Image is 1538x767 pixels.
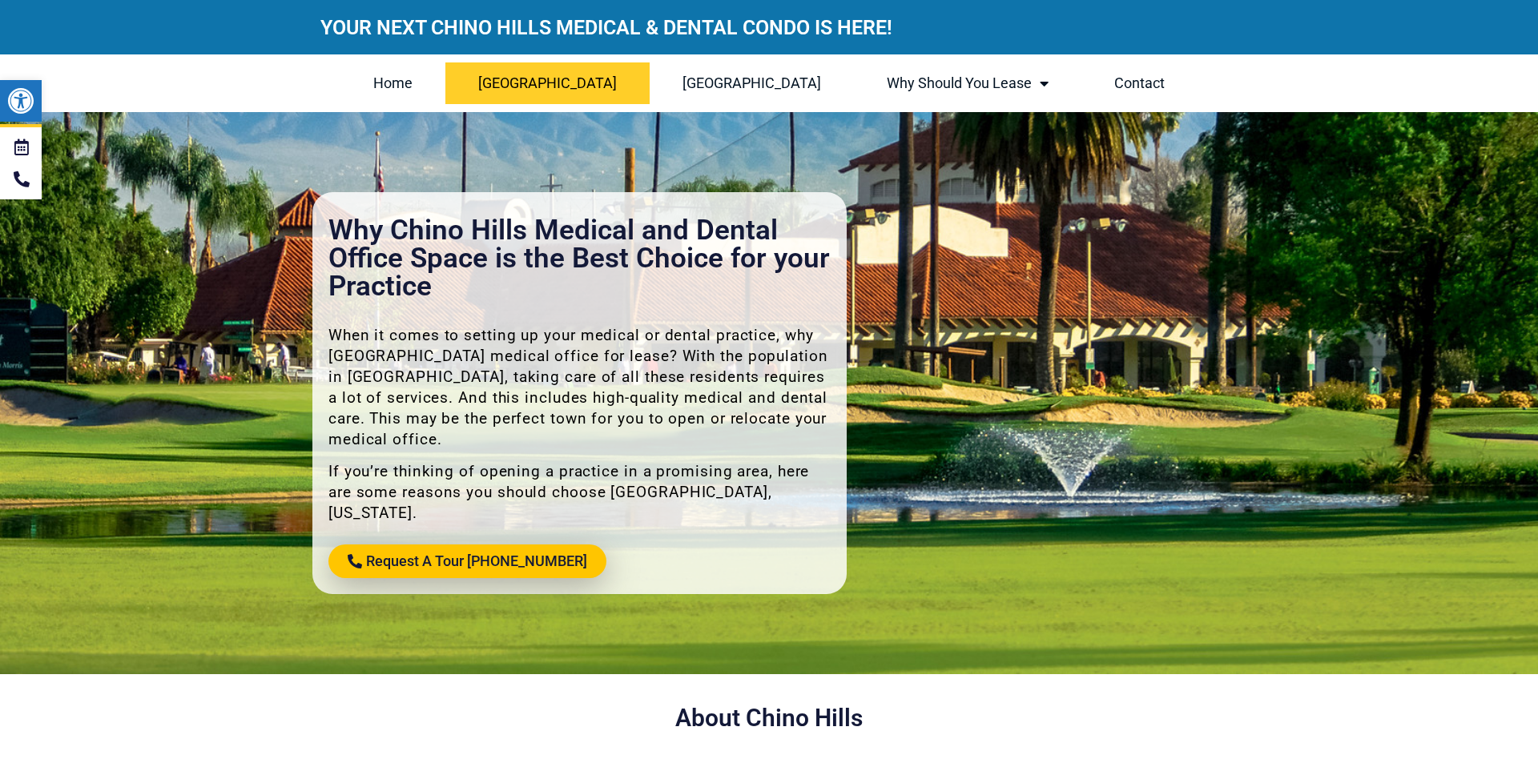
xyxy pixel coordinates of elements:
nav: Menu [320,62,1218,104]
a: Home [340,62,445,104]
a: [GEOGRAPHIC_DATA] [650,62,854,104]
a: Request A Tour [PHONE_NUMBER] [328,544,606,578]
h1: Why Chino Hills Medical and Dental Office Space is the Best Choice for your Practice [328,216,831,300]
a: Why Should You Lease [854,62,1081,104]
a: [GEOGRAPHIC_DATA] [445,62,650,104]
h2: About Chino Hills [320,706,1218,730]
a: Contact [1081,62,1198,104]
p: YOUR NEXT CHINO HILLS MEDICAL & DENTAL CONDO IS HERE! [320,18,977,38]
p: When it comes to setting up your medical or dental practice, why [GEOGRAPHIC_DATA] medical office... [328,325,831,450]
p: If you’re thinking of opening a practice in a promising area, here are some reasons you should ch... [328,461,831,524]
span: Request A Tour [PHONE_NUMBER] [366,554,587,568]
